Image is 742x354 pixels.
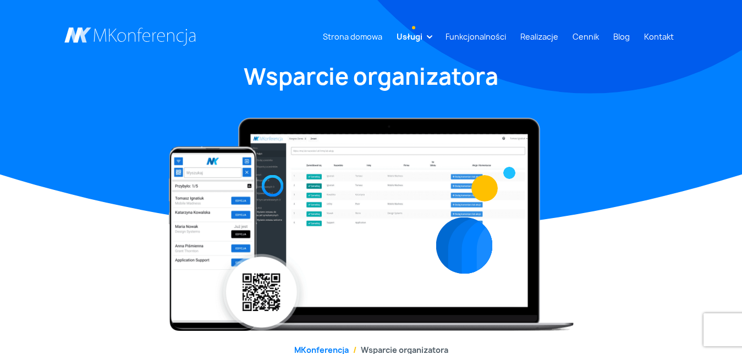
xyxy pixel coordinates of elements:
[503,167,515,179] img: Graficzny element strony
[318,26,387,47] a: Strona domowa
[64,62,678,91] h1: Wsparcie organizatora
[640,26,678,47] a: Kontakt
[436,217,492,274] img: Graficzny element strony
[471,175,498,201] img: Graficzny element strony
[392,26,427,47] a: Usługi
[609,26,634,47] a: Blog
[441,26,510,47] a: Funkcjonalności
[169,118,574,331] img: Wsparcie organizatora
[516,26,563,47] a: Realizacje
[568,26,603,47] a: Cennik
[261,175,283,197] img: Graficzny element strony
